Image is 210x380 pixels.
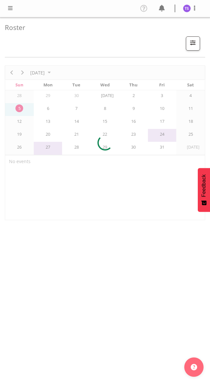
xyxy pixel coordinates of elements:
[183,5,191,12] img: titi-strickland1975.jpg
[186,36,200,51] button: Filter Shifts
[201,174,207,197] span: Feedback
[5,24,200,31] h4: Roster
[198,168,210,212] button: Feedback - Show survey
[191,364,197,370] img: help-xxl-2.png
